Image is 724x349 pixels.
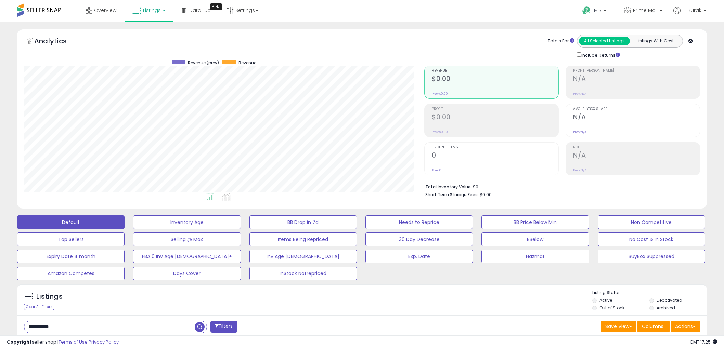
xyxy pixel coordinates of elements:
small: Prev: N/A [573,168,586,172]
button: Days Cover [133,267,241,280]
span: Columns [642,323,663,330]
span: DataHub [189,7,211,14]
span: Help [592,8,602,14]
button: FBA 0 Inv Age [DEMOGRAPHIC_DATA]+ [133,250,241,263]
span: Revenue (prev) [188,60,219,66]
div: Tooltip anchor [210,3,222,10]
li: $0 [425,182,695,190]
button: Default [17,215,125,229]
button: Actions [671,321,700,332]
span: Revenue [432,69,558,73]
span: Profit [PERSON_NAME] [573,69,700,73]
a: Hi Burak [673,7,706,22]
a: Terms of Use [59,339,88,345]
button: Needs to Reprice [365,215,473,229]
h2: N/A [573,151,700,161]
span: Profit [432,107,558,111]
p: Listing States: [592,290,707,296]
small: Prev: 0 [432,168,441,172]
small: Prev: $0.00 [432,130,448,134]
h2: 0 [432,151,558,161]
a: Privacy Policy [89,339,119,345]
div: seller snap | | [7,339,119,346]
span: Avg. Buybox Share [573,107,700,111]
button: Top Sellers [17,232,125,246]
button: Amazon Competes [17,267,125,280]
button: Hazmat [481,250,589,263]
span: $0.00 [480,191,492,198]
div: Totals For [548,38,574,44]
button: Selling @ Max [133,232,241,246]
span: Revenue [238,60,256,66]
small: Prev: N/A [573,92,586,96]
button: No Cost & In Stock [598,232,705,246]
span: Ordered Items [432,146,558,149]
button: InStock Notrepriced [249,267,357,280]
h2: $0.00 [432,113,558,122]
span: 2025-10-13 17:25 GMT [690,339,717,345]
h5: Analytics [34,36,80,48]
label: Archived [657,305,675,311]
button: BB Price Below Min [481,215,589,229]
button: Exp. Date [365,250,473,263]
a: Help [577,1,613,22]
span: Listings [143,7,161,14]
button: Inv Age [DEMOGRAPHIC_DATA] [249,250,357,263]
strong: Copyright [7,339,32,345]
button: Save View [601,321,636,332]
h2: N/A [573,113,700,122]
h5: Listings [36,292,63,301]
small: Prev: $0.00 [432,92,448,96]
button: Inventory Age [133,215,241,229]
label: Active [599,297,612,303]
button: Expiry Date 4 month [17,250,125,263]
span: ROI [573,146,700,149]
b: Short Term Storage Fees: [425,192,479,198]
i: Get Help [582,6,591,15]
button: All Selected Listings [579,37,630,45]
label: Deactivated [657,297,682,303]
button: Non Competitive [598,215,705,229]
div: Include Returns [572,51,628,59]
span: Prime Mall [633,7,658,14]
small: Prev: N/A [573,130,586,134]
span: Overview [94,7,116,14]
button: BB Drop in 7d [249,215,357,229]
button: BuyBox Suppressed [598,250,705,263]
span: Hi Burak [682,7,701,14]
b: Total Inventory Value: [425,184,472,190]
button: Listings With Cost [630,37,681,45]
button: Filters [210,321,237,333]
h2: $0.00 [432,75,558,84]
h2: N/A [573,75,700,84]
button: Columns [637,321,670,332]
button: Items Being Repriced [249,232,357,246]
label: Out of Stock [599,305,624,311]
div: Clear All Filters [24,304,54,310]
button: 30 Day Decrease [365,232,473,246]
button: BBelow [481,232,589,246]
